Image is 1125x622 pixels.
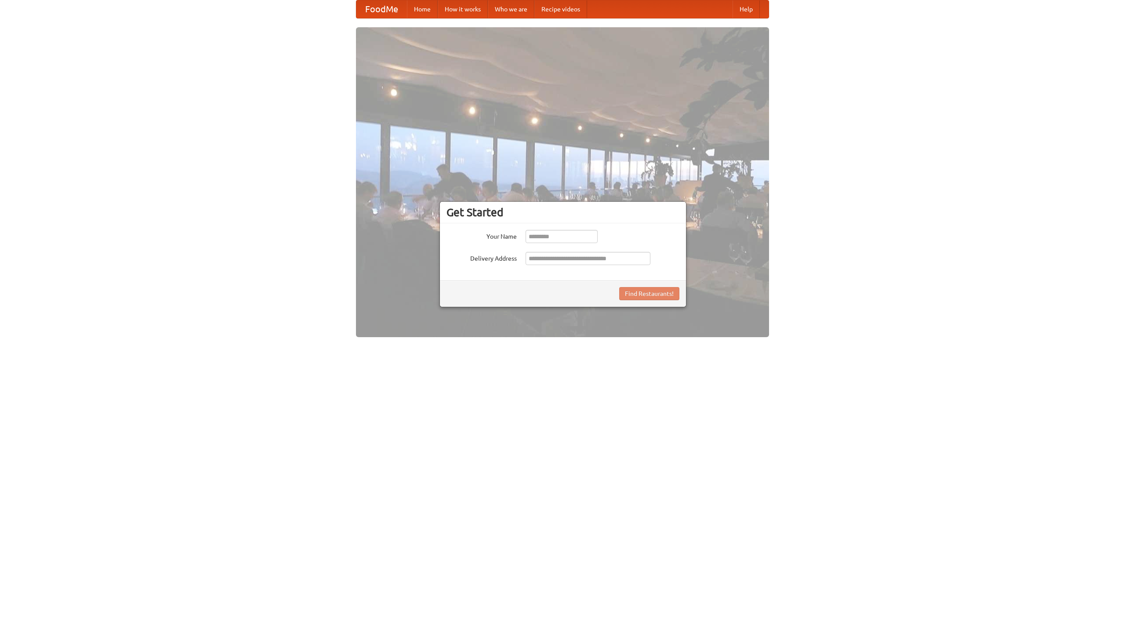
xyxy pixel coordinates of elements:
a: Home [407,0,438,18]
a: Help [733,0,760,18]
a: FoodMe [356,0,407,18]
button: Find Restaurants! [619,287,679,300]
h3: Get Started [446,206,679,219]
a: Recipe videos [534,0,587,18]
a: How it works [438,0,488,18]
label: Your Name [446,230,517,241]
a: Who we are [488,0,534,18]
label: Delivery Address [446,252,517,263]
